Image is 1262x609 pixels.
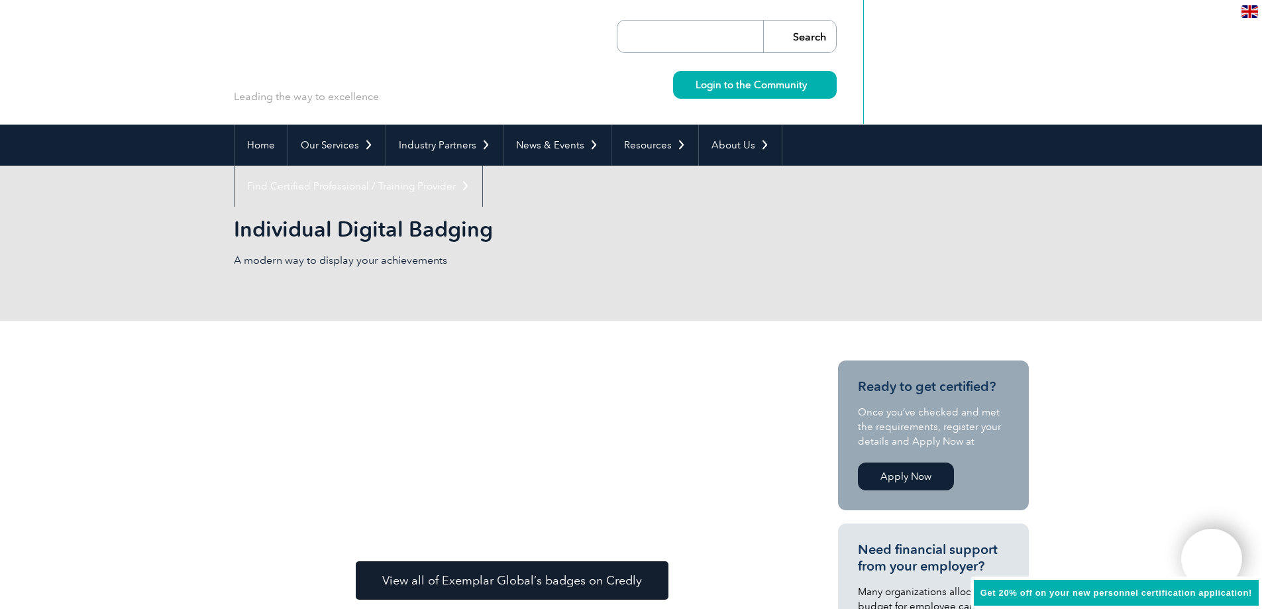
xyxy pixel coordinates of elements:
[699,125,782,166] a: About Us
[858,405,1009,449] p: Once you’ve checked and met the requirements, register your details and Apply Now at
[1241,5,1258,18] img: en
[235,125,288,166] a: Home
[858,378,1009,395] h3: Ready to get certified?
[386,125,503,166] a: Industry Partners
[503,125,611,166] a: News & Events
[356,561,668,600] a: View all of Exemplar Global’s badges on Credly
[763,21,836,52] input: Search
[1195,543,1228,576] img: svg+xml;nitro-empty-id=MTE0OToxMTY=-1;base64,PHN2ZyB2aWV3Qm94PSIwIDAgNDAwIDQwMCIgd2lkdGg9IjQwMCIg...
[235,166,482,207] a: Find Certified Professional / Training Provider
[858,541,1009,575] h3: Need financial support from your employer?
[382,575,642,586] span: View all of Exemplar Global’s badges on Credly
[234,253,631,268] p: A modern way to display your achievements
[858,463,954,490] a: Apply Now
[673,71,837,99] a: Login to the Community
[980,588,1252,598] span: Get 20% off on your new personnel certification application!
[234,89,379,104] p: Leading the way to excellence
[288,125,386,166] a: Our Services
[240,367,784,548] img: badges
[611,125,698,166] a: Resources
[234,219,790,240] h2: Individual Digital Badging
[807,81,814,88] img: svg+xml;nitro-empty-id=Mzc3OjIyMw==-1;base64,PHN2ZyB2aWV3Qm94PSIwIDAgMTEgMTEiIHdpZHRoPSIxMSIgaGVp...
